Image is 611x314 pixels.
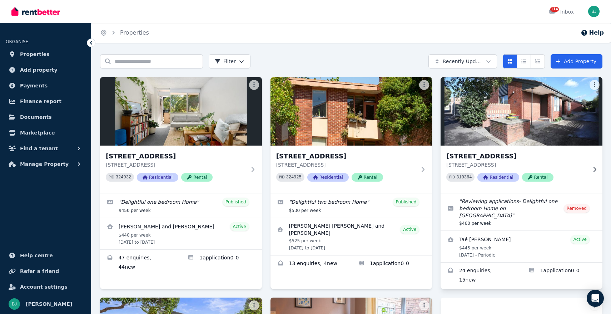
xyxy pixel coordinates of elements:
a: Enquiries for unit 5/1 Larnoo Avenue, Brunswick West [441,263,521,289]
a: Applications for 4/282 Langridge Street, Abbotsford [181,250,262,276]
a: Enquiries for 5/282 Langridge Street, Abbotsford [270,255,351,273]
p: [STREET_ADDRESS] [446,161,587,168]
img: RentBetter [11,6,60,17]
div: Open Intercom Messenger [587,290,604,307]
a: Help centre [6,248,85,263]
span: ORGANISE [6,39,28,44]
code: 324925 [286,175,302,180]
button: More options [249,80,259,90]
small: PID [279,175,285,179]
span: Rental [181,173,213,182]
button: Compact list view [517,54,531,69]
a: Refer a friend [6,264,85,278]
span: Manage Property [20,160,69,168]
a: Enquiries for 4/282 Langridge Street, Abbotsford [100,250,181,276]
nav: Breadcrumb [91,23,158,43]
small: PID [449,175,455,179]
span: Refer a friend [20,267,59,275]
a: Edit listing: Delightful two bedroom Home [270,193,432,218]
span: Add property [20,66,58,74]
code: 310364 [456,175,472,180]
button: Find a tenant [6,141,85,156]
a: View details for Leala Rose Carney-Chapus and Jack McGregor-Smith [270,218,432,255]
a: Finance report [6,94,85,108]
a: Applications for 5/282 Langridge Street, Abbotsford [351,255,432,273]
a: Add property [6,63,85,77]
button: Filter [209,54,250,69]
img: 5/282 Langridge Street, Abbotsford [270,77,432,146]
span: Help centre [20,251,53,260]
a: Edit listing: Reviewing applications- Delightful one bedroom Home on Larnoo Ave [441,193,602,231]
a: Properties [120,29,149,36]
button: More options [590,80,600,90]
span: Filter [215,58,236,65]
h3: [STREET_ADDRESS] [106,151,246,161]
p: [STREET_ADDRESS] [276,161,417,168]
a: Documents [6,110,85,124]
span: Finance report [20,97,61,106]
span: Recently Updated [443,58,483,65]
a: Add Property [551,54,602,69]
span: Rental [522,173,553,182]
small: PID [109,175,114,179]
span: Residential [307,173,349,182]
code: 324932 [116,175,131,180]
button: Card view [503,54,517,69]
button: More options [419,300,429,310]
span: Residential [477,173,519,182]
a: View details for LEWELYN BRADLEY TOLLETT and Merina Penanueva [100,218,262,249]
span: Properties [20,50,50,59]
button: Expanded list view [531,54,545,69]
a: Applications for unit 5/1 Larnoo Avenue, Brunswick West [522,263,602,289]
span: [PERSON_NAME] [26,300,72,308]
span: 114 [550,7,559,12]
p: [STREET_ADDRESS] [106,161,246,168]
span: Documents [20,113,52,121]
a: View details for Taé Jean Julien [441,231,602,262]
button: Manage Property [6,157,85,171]
span: Marketplace [20,128,55,137]
img: 4/282 Langridge Street, Abbotsford [100,77,262,146]
span: Payments [20,81,48,90]
a: Edit listing: Delightful one bedroom Home [100,193,262,218]
span: Residential [137,173,178,182]
a: Account settings [6,280,85,294]
button: Recently Updated [428,54,497,69]
a: Payments [6,78,85,93]
a: Properties [6,47,85,61]
img: unit 5/1 Larnoo Avenue, Brunswick West [437,75,606,147]
span: Account settings [20,283,68,291]
button: More options [419,80,429,90]
a: 5/282 Langridge Street, Abbotsford[STREET_ADDRESS][STREET_ADDRESS]PID 324925ResidentialRental [270,77,432,193]
a: 4/282 Langridge Street, Abbotsford[STREET_ADDRESS][STREET_ADDRESS]PID 324932ResidentialRental [100,77,262,193]
span: Rental [352,173,383,182]
h3: [STREET_ADDRESS] [446,151,587,161]
button: More options [249,300,259,310]
div: Inbox [549,8,574,15]
span: Find a tenant [20,144,58,153]
button: Help [581,29,604,37]
img: Bom Jin [9,298,20,310]
a: unit 5/1 Larnoo Avenue, Brunswick West[STREET_ADDRESS][STREET_ADDRESS]PID 310364ResidentialRental [441,77,602,193]
a: Marketplace [6,126,85,140]
div: View options [503,54,545,69]
img: Bom Jin [588,6,600,17]
h3: [STREET_ADDRESS] [276,151,417,161]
